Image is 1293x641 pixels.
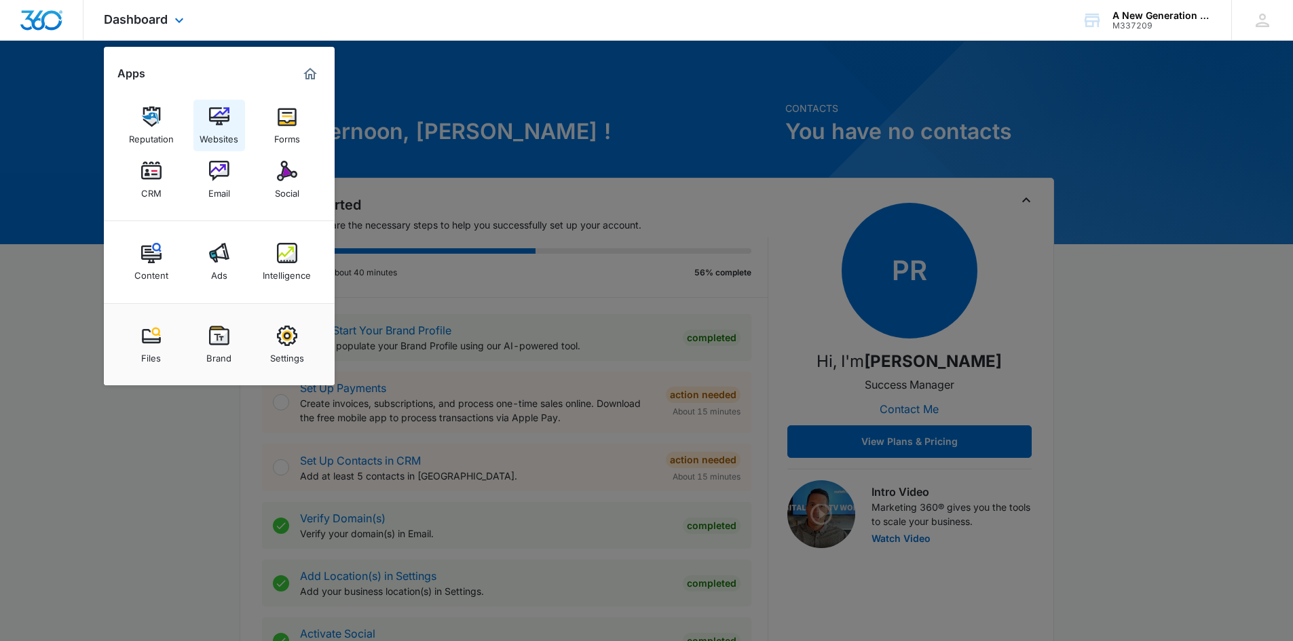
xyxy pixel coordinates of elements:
a: Files [126,319,177,370]
a: Social [261,154,313,206]
div: Email [208,181,230,199]
div: account id [1112,21,1212,31]
div: Ads [211,263,227,281]
div: account name [1112,10,1212,21]
div: CRM [141,181,162,199]
div: Reputation [129,127,174,144]
a: Settings [261,319,313,370]
div: Websites [200,127,238,144]
a: Content [126,236,177,288]
div: Content [134,263,168,281]
a: Reputation [126,100,177,151]
div: Forms [274,127,300,144]
div: Files [141,346,161,364]
a: Email [193,154,245,206]
a: Forms [261,100,313,151]
a: Ads [193,236,245,288]
div: Social [275,181,299,199]
a: Websites [193,100,245,151]
a: CRM [126,154,177,206]
h2: Apps [117,67,145,80]
div: Brand [206,346,231,364]
span: Dashboard [104,12,168,26]
a: Brand [193,319,245,370]
div: Settings [270,346,304,364]
div: Intelligence [263,263,311,281]
a: Intelligence [261,236,313,288]
a: Marketing 360® Dashboard [299,63,321,85]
